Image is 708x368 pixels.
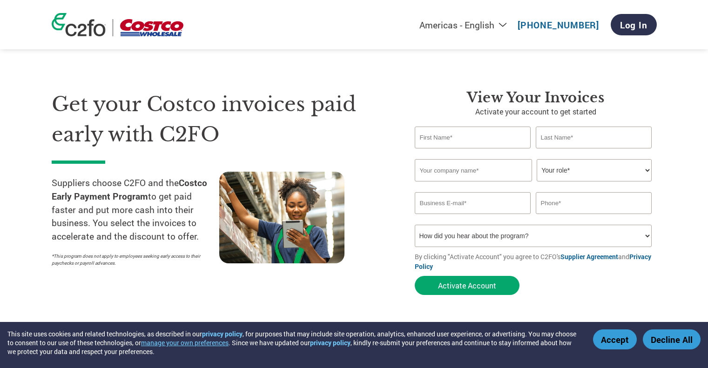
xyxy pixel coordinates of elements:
[52,176,219,243] p: Suppliers choose C2FO and the to get paid faster and put more cash into their business. You selec...
[415,159,532,181] input: Your company name*
[52,89,387,149] h1: Get your Costco invoices paid early with C2FO
[415,127,531,148] input: First Name*
[593,329,637,349] button: Accept
[560,252,618,261] a: Supplier Agreement
[219,172,344,263] img: supply chain worker
[120,19,183,36] img: Costco
[537,159,652,181] select: Title/Role
[536,127,652,148] input: Last Name*
[415,252,657,271] p: By clicking "Activate Account" you agree to C2FO's and
[518,19,599,31] a: [PHONE_NUMBER]
[141,338,229,347] button: manage your own preferences
[52,13,106,36] img: c2fo logo
[202,329,243,338] a: privacy policy
[415,215,531,221] div: Inavlid Email Address
[415,276,519,295] button: Activate Account
[536,192,652,214] input: Phone*
[415,106,657,117] p: Activate your account to get started
[536,215,652,221] div: Inavlid Phone Number
[52,253,210,267] p: *This program does not apply to employees seeking early access to their paychecks or payroll adva...
[415,182,652,188] div: Invalid company name or company name is too long
[643,329,701,349] button: Decline All
[415,192,531,214] input: Invalid Email format
[310,338,351,347] a: privacy policy
[52,177,207,202] strong: Costco Early Payment Program
[7,329,580,356] div: This site uses cookies and related technologies, as described in our , for purposes that may incl...
[415,149,531,155] div: Invalid first name or first name is too long
[611,14,657,35] a: Log In
[415,252,651,271] a: Privacy Policy
[536,149,652,155] div: Invalid last name or last name is too long
[415,89,657,106] h3: View Your Invoices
